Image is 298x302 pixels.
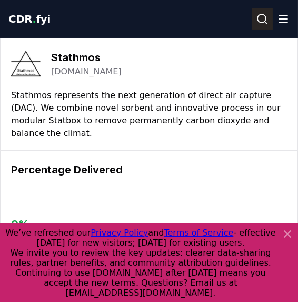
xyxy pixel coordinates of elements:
[11,162,287,178] h3: Percentage Delivered
[11,216,105,232] h3: 0 %
[51,50,122,65] h3: Stathmos
[33,13,36,25] span: .
[51,65,122,78] a: [DOMAIN_NAME]
[8,13,51,25] span: CDR fyi
[11,49,41,79] img: Stathmos-logo
[11,89,287,140] p: Stathmos represents the next generation of direct air capture (DAC). We combine novel sorbent and...
[8,12,51,26] a: CDR.fyi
